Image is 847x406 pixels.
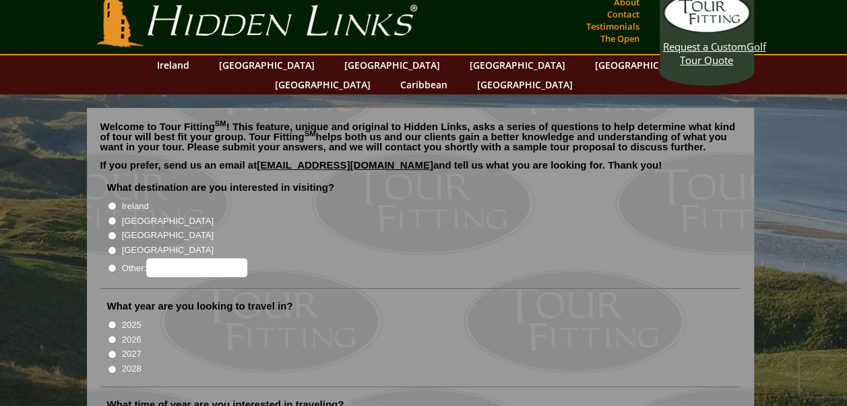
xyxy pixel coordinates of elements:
[107,181,335,194] label: What destination are you interested in visiting?
[122,362,142,376] label: 2028
[122,200,149,213] label: Ireland
[100,160,741,180] p: If you prefer, send us an email at and tell us what you are looking for. Thank you!
[122,214,214,228] label: [GEOGRAPHIC_DATA]
[215,119,226,127] sup: SM
[338,55,447,75] a: [GEOGRAPHIC_DATA]
[470,75,579,94] a: [GEOGRAPHIC_DATA]
[463,55,572,75] a: [GEOGRAPHIC_DATA]
[212,55,321,75] a: [GEOGRAPHIC_DATA]
[394,75,454,94] a: Caribbean
[257,159,433,171] a: [EMAIL_ADDRESS][DOMAIN_NAME]
[122,258,247,277] label: Other:
[146,258,247,277] input: Other:
[604,5,643,24] a: Contact
[122,347,142,361] label: 2027
[588,55,697,75] a: [GEOGRAPHIC_DATA]
[107,299,293,313] label: What year are you looking to travel in?
[122,243,214,257] label: [GEOGRAPHIC_DATA]
[597,29,643,48] a: The Open
[100,121,741,152] p: Welcome to Tour Fitting ! This feature, unique and original to Hidden Links, asks a series of que...
[150,55,196,75] a: Ireland
[663,40,747,53] span: Request a Custom
[268,75,377,94] a: [GEOGRAPHIC_DATA]
[305,129,316,138] sup: SM
[122,318,142,332] label: 2025
[122,229,214,242] label: [GEOGRAPHIC_DATA]
[583,17,643,36] a: Testimonials
[122,333,142,347] label: 2026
